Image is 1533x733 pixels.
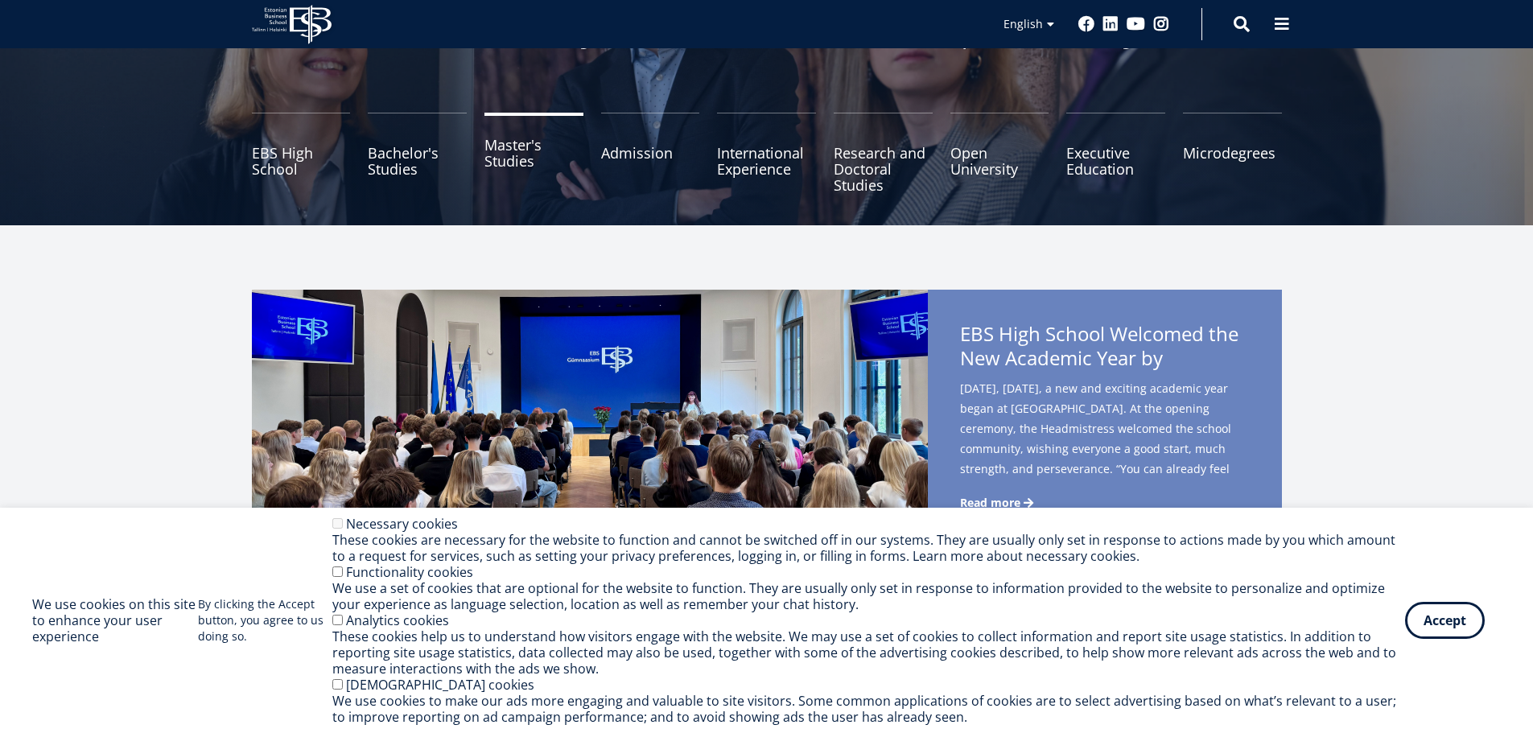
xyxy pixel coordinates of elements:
[999,320,1041,347] span: High
[1102,16,1119,32] a: Linkedin
[332,580,1405,612] div: We use a set of cookies that are optional for the website to function. They are usually only set ...
[960,320,994,347] span: EBS
[1066,113,1165,193] a: Executive Education
[1153,16,1169,32] a: Instagram
[1142,369,1200,395] span: Values
[717,113,816,193] a: International Experience
[346,612,449,629] label: Analytics cookies
[1078,16,1094,32] a: Facebook
[1127,16,1145,32] a: Youtube
[1097,344,1136,371] span: Year
[346,563,473,581] label: Functionality cookies
[1069,369,1090,395] span: Its
[960,495,1020,511] span: Read more
[601,113,700,193] a: Admission
[1209,320,1238,347] span: the
[332,532,1405,564] div: These cookies are necessary for the website to function and cannot be switched off in our systems...
[252,113,351,193] a: EBS High School
[346,515,458,533] label: Necessary cookies
[346,676,534,694] label: [DEMOGRAPHIC_DATA] cookies
[484,113,583,193] a: Master's Studies
[1005,344,1092,371] span: Academic
[1045,320,1105,347] span: School
[332,628,1405,677] div: These cookies help us to understand how visitors engage with the website. We may use a set of coo...
[332,693,1405,725] div: We use cookies to make our ads more engaging and valuable to site visitors. Some common applicati...
[32,596,198,644] h2: We use cookies on this site to enhance your user experience
[1183,113,1282,193] a: Microdegrees
[198,596,332,644] p: By clicking the Accept button, you agree to us doing so.
[960,495,1036,511] a: Read more
[1095,369,1137,395] span: Core
[960,369,1064,395] span: Reaffirming
[252,290,928,595] img: a
[834,113,933,193] a: Research and Doctoral Studies
[1110,320,1204,347] span: Welcomed
[960,344,1000,371] span: New
[950,113,1049,193] a: Open University
[1405,602,1485,639] button: Accept
[368,113,467,193] a: Bachelor's Studies
[1141,344,1163,371] span: by
[960,378,1250,579] span: [DATE], [DATE], a new and exciting academic year began at [GEOGRAPHIC_DATA]. At the opening cerem...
